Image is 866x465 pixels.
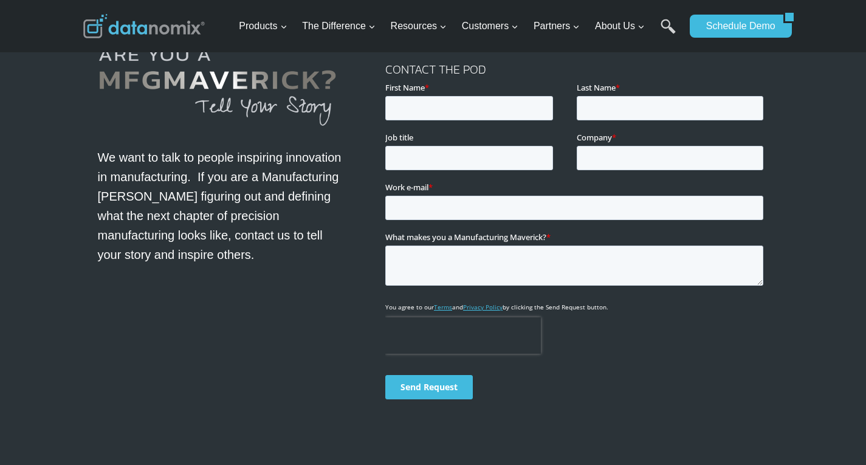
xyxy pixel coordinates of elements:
[385,39,768,75] h2: CONTACT THE POD
[83,14,205,38] img: Datanomix
[385,81,768,421] iframe: Form 0
[595,18,645,34] span: About Us
[661,19,676,46] a: Search
[239,18,287,34] span: Products
[690,15,783,38] a: Schedule Demo
[534,18,580,34] span: Partners
[234,7,684,46] nav: Primary Navigation
[98,148,347,264] p: We want to talk to people inspiring innovation in manufacturing. If you are a Manufacturing [PERS...
[391,18,447,34] span: Resources
[302,18,376,34] span: The Difference
[462,18,518,34] span: Customers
